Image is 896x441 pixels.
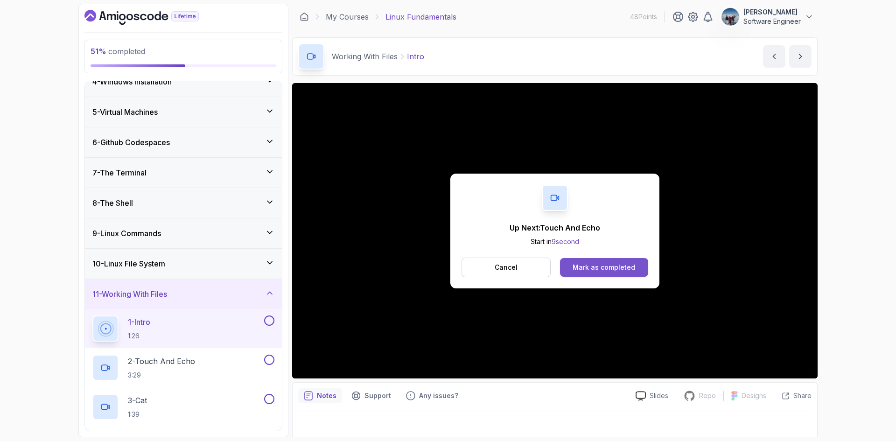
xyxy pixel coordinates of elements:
a: Dashboard [84,10,220,25]
button: Cancel [462,258,551,277]
p: Repo [699,391,716,400]
a: My Courses [326,11,369,22]
p: Software Engineer [743,17,801,26]
h3: 9 - Linux Commands [92,228,161,239]
h3: 10 - Linux File System [92,258,165,269]
h3: 8 - The Shell [92,197,133,209]
p: Start in [510,237,600,246]
span: 9 second [552,238,579,245]
h3: 4 - Windows Installation [92,76,172,87]
button: 11-Working With Files [85,279,282,309]
button: 3-Cat1:39 [92,394,274,420]
p: Intro [407,51,424,62]
p: Share [793,391,812,400]
button: 6-Github Codespaces [85,127,282,157]
button: 7-The Terminal [85,158,282,188]
h3: 5 - Virtual Machines [92,106,158,118]
button: Mark as completed [560,258,648,277]
p: [PERSON_NAME] [743,7,801,17]
button: Feedback button [400,388,464,403]
p: Any issues? [419,391,458,400]
button: user profile image[PERSON_NAME]Software Engineer [721,7,814,26]
p: 2 - Touch And Echo [128,356,195,367]
h3: 11 - Working With Files [92,288,167,300]
button: Support button [346,388,397,403]
button: 9-Linux Commands [85,218,282,248]
p: Designs [742,391,766,400]
p: 3 - Cat [128,395,147,406]
button: 5-Virtual Machines [85,97,282,127]
p: Up Next: Touch And Echo [510,222,600,233]
button: 2-Touch And Echo3:29 [92,355,274,381]
button: 4-Windows Installation [85,67,282,97]
div: Mark as completed [573,263,635,272]
h3: 7 - The Terminal [92,167,147,178]
p: Working With Files [332,51,398,62]
span: completed [91,47,145,56]
p: Linux Fundamentals [385,11,456,22]
button: previous content [763,45,785,68]
button: 8-The Shell [85,188,282,218]
p: Support [364,391,391,400]
a: Slides [628,391,676,401]
img: user profile image [721,8,739,26]
h3: 6 - Github Codespaces [92,137,170,148]
button: notes button [298,388,342,403]
button: next content [789,45,812,68]
p: 1:39 [128,410,147,419]
button: 1-Intro1:26 [92,315,274,342]
p: 48 Points [630,12,657,21]
p: 1:26 [128,331,150,341]
p: 3:29 [128,371,195,380]
button: 10-Linux File System [85,249,282,279]
p: 1 - Intro [128,316,150,328]
p: Notes [317,391,336,400]
p: Slides [650,391,668,400]
span: 51 % [91,47,106,56]
iframe: 1 - Intro [292,83,818,378]
p: Cancel [495,263,518,272]
button: Share [774,391,812,400]
a: Dashboard [300,12,309,21]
